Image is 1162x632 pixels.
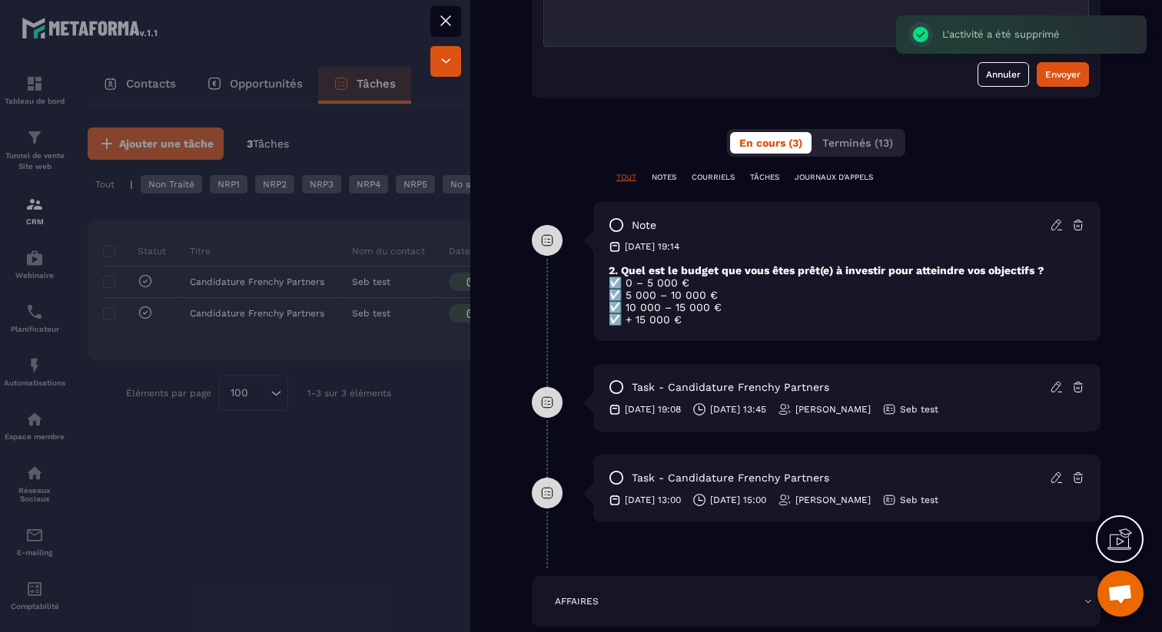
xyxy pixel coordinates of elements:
[609,289,1085,301] p: ☑️ 5 000 – 10 000 €
[555,595,599,607] p: AFFAIRES
[632,380,829,395] p: task - Candidature Frenchy Partners
[609,276,1085,289] p: ☑️ 0 – 5 000 €
[625,403,681,415] p: [DATE] 19:08
[1037,62,1089,87] button: Envoyer
[1045,67,1081,82] div: Envoyer
[1097,571,1144,617] a: Ouvrir le chat
[710,494,766,506] p: [DATE] 15:00
[795,172,873,183] p: JOURNAUX D'APPELS
[739,137,802,149] span: En cours (3)
[652,172,676,183] p: NOTES
[625,240,679,253] p: [DATE] 19:14
[795,494,871,506] p: [PERSON_NAME]
[978,62,1029,87] button: Annuler
[625,494,681,506] p: [DATE] 13:00
[750,172,779,183] p: TÂCHES
[900,494,938,506] p: Seb test
[730,132,812,154] button: En cours (3)
[692,172,735,183] p: COURRIELS
[609,301,1085,313] p: ☑️ 10 000 – 15 000 €
[822,137,893,149] span: Terminés (13)
[609,264,1044,276] strong: 2. Quel est le budget que vous êtes prêt(e) à investir pour atteindre vos objectifs ?
[900,403,938,415] p: Seb test
[813,132,902,154] button: Terminés (13)
[710,403,766,415] p: [DATE] 13:45
[632,218,656,233] p: note
[609,313,1085,326] p: ☑️ + 15 000 €
[616,172,636,183] p: TOUT
[795,403,871,415] p: [PERSON_NAME]
[632,471,829,485] p: task - Candidature Frenchy Partners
